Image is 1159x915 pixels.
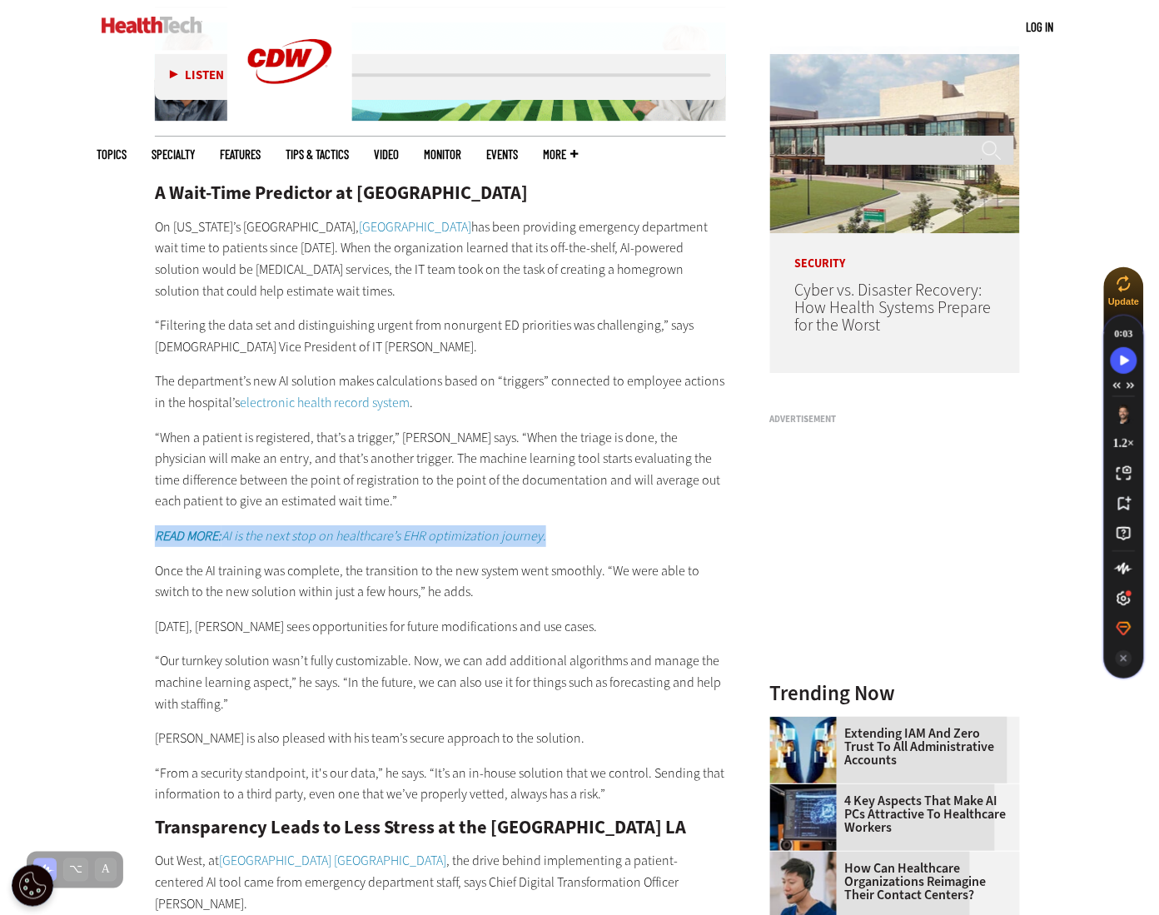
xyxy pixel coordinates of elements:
[219,852,446,869] a: [GEOGRAPHIC_DATA] [GEOGRAPHIC_DATA]
[770,794,1010,834] a: 4 Key Aspects That Make AI PCs Attractive to Healthcare Workers
[770,727,1010,767] a: Extending IAM and Zero Trust to All Administrative Accounts
[12,865,53,907] div: Cookie Settings
[770,862,1010,902] a: How Can Healthcare Organizations Reimagine Their Contact Centers?
[155,763,726,805] p: “From a security standpoint, it's our data,” he says. “It’s an in-house solution that we control....
[155,527,546,545] em: AI is the next stop on healthcare’s EHR optimization journey.
[770,784,837,851] img: Desktop monitor with brain AI concept
[155,850,726,914] p: Out West, at , the drive behind implementing a patient-centered AI tool came from emergency depar...
[770,683,1020,704] h3: Trending Now
[102,17,202,33] img: Home
[155,728,726,749] p: [PERSON_NAME] is also pleased with his team’s secure approach to the solution.
[1027,18,1054,36] div: User menu
[155,370,726,413] p: The department’s new AI solution makes calculations based on “triggers” connected to employee act...
[770,717,845,730] a: abstract image of woman with pixelated face
[220,148,261,161] a: Features
[770,415,1020,424] h3: Advertisement
[155,527,221,545] strong: READ MORE:
[155,616,726,638] p: [DATE], [PERSON_NAME] sees opportunities for future modifications and use cases.
[155,650,726,714] p: “Our turnkey solution wasn’t fully customizable. Now, we can add additional algorithms and manage...
[152,148,195,161] span: Specialty
[770,430,1020,639] iframe: advertisement
[486,148,518,161] a: Events
[155,527,546,545] a: READ MORE:AI is the next stop on healthcare’s EHR optimization journey.
[1027,19,1054,34] a: Log in
[543,148,578,161] span: More
[359,218,471,236] a: [GEOGRAPHIC_DATA]
[155,560,726,603] p: Once the AI training was complete, the transition to the new system went smoothly. “We were able ...
[770,717,837,783] img: abstract image of woman with pixelated face
[155,184,726,202] h2: A Wait-Time Predictor at [GEOGRAPHIC_DATA]
[770,852,845,865] a: Healthcare contact center
[155,315,726,357] p: “Filtering the data set and distinguishing urgent from nonurgent ED priorities was challenging,” ...
[240,394,410,411] a: electronic health record system
[770,233,1020,270] p: Security
[97,148,127,161] span: Topics
[286,148,349,161] a: Tips & Tactics
[155,216,726,301] p: On [US_STATE]’s [GEOGRAPHIC_DATA], has been providing emergency department wait time to patients ...
[424,148,461,161] a: MonITor
[795,279,992,336] a: Cyber vs. Disaster Recovery: How Health Systems Prepare for the Worst
[770,784,845,798] a: Desktop monitor with brain AI concept
[155,427,726,512] p: “When a patient is registered, that’s a trigger,” [PERSON_NAME] says. “When the triage is done, t...
[12,865,53,907] button: Open Preferences
[155,818,726,837] h2: Transparency Leads to Less Stress at the [GEOGRAPHIC_DATA] LA
[770,46,1020,233] img: University of Vermont Medical Center’s main campus
[374,148,399,161] a: Video
[227,110,352,127] a: CDW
